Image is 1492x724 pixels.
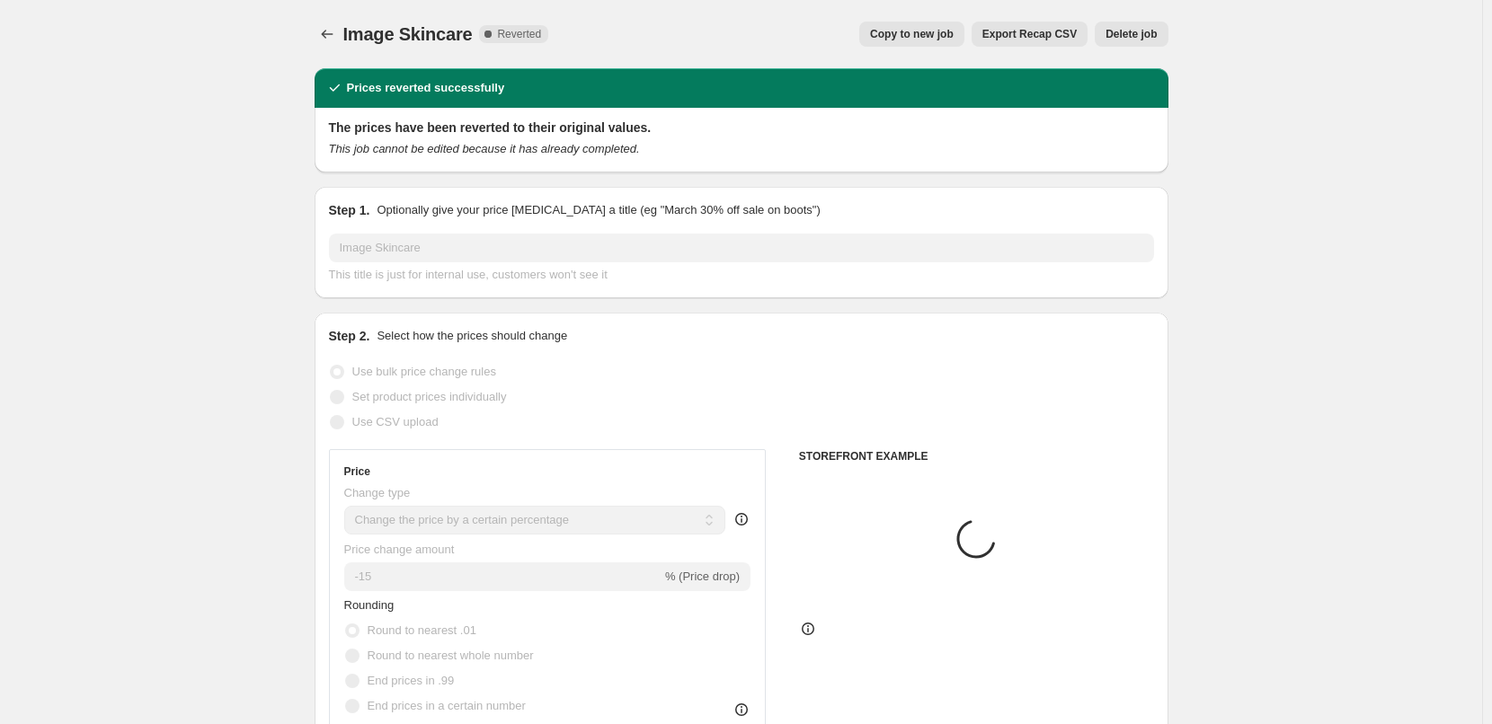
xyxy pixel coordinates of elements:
[982,27,1077,41] span: Export Recap CSV
[665,569,740,583] span: % (Price drop)
[733,510,750,528] div: help
[329,327,370,345] h2: Step 2.
[344,464,370,479] h3: Price
[329,268,608,281] span: This title is just for internal use, customers won't see it
[329,119,1154,137] h2: The prices have been reverted to their original values.
[859,22,964,47] button: Copy to new job
[352,390,507,403] span: Set product prices individually
[343,24,473,44] span: Image Skincare
[329,142,640,155] i: This job cannot be edited because it has already completed.
[347,79,505,97] h2: Prices reverted successfully
[368,674,455,687] span: End prices in .99
[344,562,662,591] input: -15
[377,327,567,345] p: Select how the prices should change
[497,27,541,41] span: Reverted
[344,543,455,556] span: Price change amount
[368,699,526,712] span: End prices in a certain number
[972,22,1088,47] button: Export Recap CSV
[344,486,411,499] span: Change type
[352,415,439,428] span: Use CSV upload
[315,22,340,47] button: Price change jobs
[329,234,1154,262] input: 30% off holiday sale
[368,649,534,662] span: Round to nearest whole number
[377,201,820,219] p: Optionally give your price [MEDICAL_DATA] a title (eg "March 30% off sale on boots")
[344,598,395,612] span: Rounding
[329,201,370,219] h2: Step 1.
[368,623,476,637] span: Round to nearest .01
[870,27,954,41] span: Copy to new job
[799,449,1154,464] h6: STOREFRONT EXAMPLE
[1106,27,1157,41] span: Delete job
[352,365,496,378] span: Use bulk price change rules
[1095,22,1168,47] button: Delete job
